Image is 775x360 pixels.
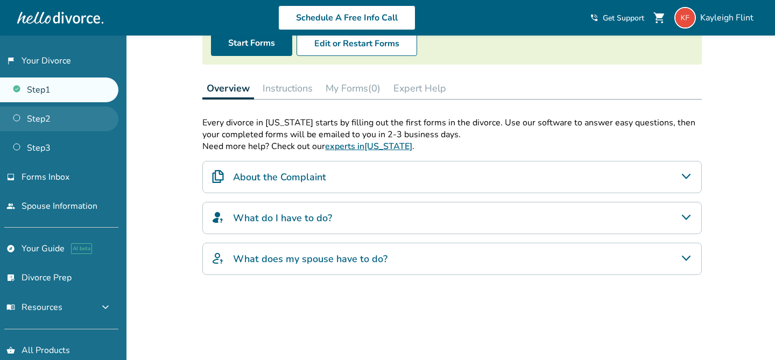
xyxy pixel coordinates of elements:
img: kayleigh.melson01@gmail.com [674,7,696,29]
span: menu_book [6,303,15,312]
iframe: Chat Widget [721,308,775,360]
a: phone_in_talkGet Support [590,13,644,23]
img: What do I have to do? [212,211,224,224]
a: Start Forms [211,31,292,56]
span: list_alt_check [6,273,15,282]
span: shopping_basket [6,346,15,355]
span: Resources [6,301,62,313]
p: Need more help? Check out our . [202,140,702,152]
span: shopping_cart [653,11,666,24]
span: expand_more [99,301,112,314]
div: What does my spouse have to do? [202,243,702,275]
button: Expert Help [389,77,450,99]
span: explore [6,244,15,253]
span: flag_2 [6,57,15,65]
a: experts in[US_STATE] [325,140,412,152]
span: inbox [6,173,15,181]
button: My Forms(0) [321,77,385,99]
h4: What does my spouse have to do? [233,252,387,266]
img: About the Complaint [212,170,224,183]
img: What does my spouse have to do? [212,252,224,265]
button: Instructions [258,77,317,99]
a: Schedule A Free Info Call [278,5,415,30]
h4: About the Complaint [233,170,326,184]
span: Get Support [603,13,644,23]
button: Edit or Restart Forms [297,31,417,56]
button: Overview [202,77,254,100]
div: What do I have to do? [202,202,702,234]
span: people [6,202,15,210]
span: Forms Inbox [22,171,69,183]
div: About the Complaint [202,161,702,193]
span: AI beta [71,243,92,254]
span: phone_in_talk [590,13,598,22]
span: Kayleigh Flint [700,12,758,24]
div: Every divorce in [US_STATE] starts by filling out the first forms in the divorce. Use our softwar... [202,117,702,140]
h4: What do I have to do? [233,211,332,225]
